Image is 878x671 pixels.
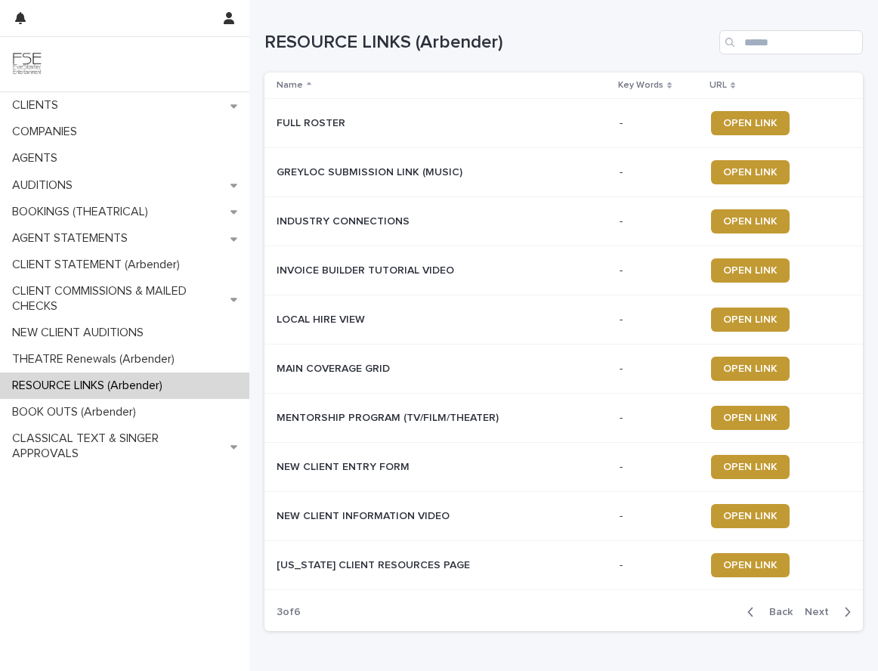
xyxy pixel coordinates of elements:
[6,258,192,272] p: CLIENT STATEMENT (Arbender)
[264,541,863,590] tr: [US_STATE] CLIENT RESOURCES PAGE[US_STATE] CLIENT RESOURCES PAGE -OPEN LINK
[264,394,863,443] tr: MENTORSHIP PROGRAM (TV/FILM/THEATER)MENTORSHIP PROGRAM (TV/FILM/THEATER) -OPEN LINK
[6,205,160,219] p: BOOKINGS (THEATRICAL)
[6,284,230,313] p: CLIENT COMMISSIONS & MAILED CHECKS
[264,32,713,54] h1: RESOURCE LINKS (Arbender)
[711,111,790,135] a: OPEN LINK
[277,311,368,326] p: LOCAL HIRE VIEW
[6,231,140,246] p: AGENT STATEMENTS
[711,209,790,233] a: OPEN LINK
[711,455,790,479] a: OPEN LINK
[6,151,70,165] p: AGENTS
[799,605,863,619] button: Next
[264,197,863,246] tr: INDUSTRY CONNECTIONSINDUSTRY CONNECTIONS -OPEN LINK
[711,308,790,332] a: OPEN LINK
[735,605,799,619] button: Back
[620,166,699,179] p: -
[723,314,778,325] span: OPEN LINK
[6,431,230,460] p: CLASSICAL TEXT & SINGER APPROVALS
[710,77,727,94] p: URL
[264,594,313,631] p: 3 of 6
[264,345,863,394] tr: MAIN COVERAGE GRIDMAIN COVERAGE GRID -OPEN LINK
[264,443,863,492] tr: NEW CLIENT ENTRY FORMNEW CLIENT ENTRY FORM -OPEN LINK
[277,556,473,572] p: [US_STATE] CLIENT RESOURCES PAGE
[723,167,778,178] span: OPEN LINK
[264,295,863,345] tr: LOCAL HIRE VIEWLOCAL HIRE VIEW -OPEN LINK
[277,212,413,228] p: INDUSTRY CONNECTIONS
[6,178,85,193] p: AUDITIONS
[6,98,70,113] p: CLIENTS
[6,326,156,340] p: NEW CLIENT AUDITIONS
[277,163,465,179] p: GREYLOC SUBMISSION LINK (MUSIC)
[620,117,699,130] p: -
[711,160,790,184] a: OPEN LINK
[805,607,838,617] span: Next
[620,264,699,277] p: -
[264,99,863,148] tr: FULL ROSTERFULL ROSTER -OPEN LINK
[620,314,699,326] p: -
[620,461,699,474] p: -
[12,49,42,79] img: 9JgRvJ3ETPGCJDhvPVA5
[277,261,457,277] p: INVOICE BUILDER TUTORIAL VIDEO
[723,363,778,374] span: OPEN LINK
[6,352,187,366] p: THEATRE Renewals (Arbender)
[723,560,778,571] span: OPEN LINK
[277,409,502,425] p: MENTORSHIP PROGRAM (TV/FILM/THEATER)
[723,462,778,472] span: OPEN LINK
[264,246,863,295] tr: INVOICE BUILDER TUTORIAL VIDEOINVOICE BUILDER TUTORIAL VIDEO -OPEN LINK
[723,265,778,276] span: OPEN LINK
[264,148,863,197] tr: GREYLOC SUBMISSION LINK (MUSIC)GREYLOC SUBMISSION LINK (MUSIC) -OPEN LINK
[711,357,790,381] a: OPEN LINK
[620,215,699,228] p: -
[723,511,778,521] span: OPEN LINK
[264,492,863,541] tr: NEW CLIENT INFORMATION VIDEONEW CLIENT INFORMATION VIDEO -OPEN LINK
[723,216,778,227] span: OPEN LINK
[711,504,790,528] a: OPEN LINK
[277,77,303,94] p: Name
[711,258,790,283] a: OPEN LINK
[723,118,778,128] span: OPEN LINK
[711,406,790,430] a: OPEN LINK
[277,458,413,474] p: NEW CLIENT ENTRY FORM
[620,510,699,523] p: -
[620,363,699,376] p: -
[6,125,89,139] p: COMPANIES
[6,379,175,393] p: RESOURCE LINKS (Arbender)
[6,405,148,419] p: BOOK OUTS (Arbender)
[277,114,348,130] p: FULL ROSTER
[277,360,393,376] p: MAIN COVERAGE GRID
[618,77,663,94] p: Key Words
[723,413,778,423] span: OPEN LINK
[719,30,863,54] input: Search
[711,553,790,577] a: OPEN LINK
[620,559,699,572] p: -
[760,607,793,617] span: Back
[620,412,699,425] p: -
[277,507,453,523] p: NEW CLIENT INFORMATION VIDEO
